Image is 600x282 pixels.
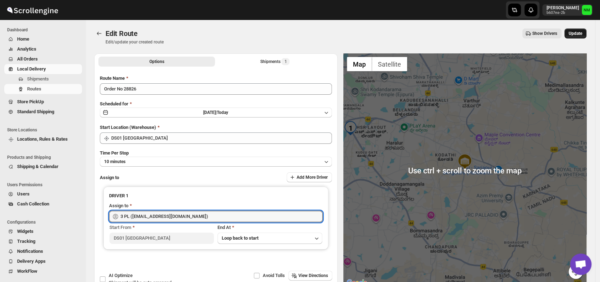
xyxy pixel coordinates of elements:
[17,249,43,254] span: Notifications
[17,56,38,62] span: All Orders
[4,74,82,84] button: Shipments
[100,108,332,117] button: [DATE]|Today
[263,273,285,278] span: Avoid Tolls
[343,121,358,135] div: 1
[4,226,82,236] button: Widgets
[17,99,44,104] span: Store PickUp
[222,235,258,241] span: Loop back to start
[203,110,217,115] span: [DATE] |
[27,76,49,82] span: Shipments
[372,57,407,71] button: Show satellite imagery
[7,27,82,33] span: Dashboard
[17,268,37,274] span: WorkFlow
[7,127,82,133] span: Store Locations
[17,109,54,114] span: Standard Shipping
[4,54,82,64] button: All Orders
[17,164,58,169] span: Shipping & Calendar
[4,246,82,256] button: Notifications
[4,189,82,199] button: Users
[522,28,561,38] button: Show Drivers
[217,224,322,231] div: End At
[260,58,289,65] div: Shipments
[7,182,82,188] span: Users Permissions
[4,34,82,44] button: Home
[149,59,164,64] span: Options
[547,11,579,15] p: b607ea-2b
[106,39,164,45] p: Edit/update your created route
[17,66,46,72] span: Local Delivery
[582,5,592,15] span: Narjit Magar
[4,266,82,276] button: WorkFlow
[287,172,332,182] button: Add More Driver
[100,101,128,106] span: Scheduled for
[584,8,590,12] text: NM
[4,44,82,54] button: Analytics
[216,57,333,67] button: Selected Shipments
[569,31,582,36] span: Update
[17,191,30,197] span: Users
[98,57,215,67] button: All Route Options
[7,155,82,160] span: Products and Shipping
[4,236,82,246] button: Tracking
[7,219,82,225] span: Configurations
[217,233,322,244] button: Loop back to start
[297,174,328,180] span: Add More Driver
[532,31,557,36] span: Show Drivers
[17,239,35,244] span: Tracking
[120,211,323,222] input: Search assignee
[284,59,287,64] span: 1
[217,110,228,115] span: Today
[104,159,125,164] span: 10 minutes
[100,150,129,156] span: Time Per Stop
[27,86,41,92] span: Routes
[111,132,332,144] input: Search location
[4,199,82,209] button: Cash Collection
[288,271,332,281] button: View Directions
[106,29,138,38] span: Edit Route
[4,134,82,144] button: Locations, Rules & Rates
[17,201,49,207] span: Cash Collection
[100,175,119,180] span: Assign to
[109,202,128,209] div: Assign to
[298,273,328,278] span: View Directions
[109,273,133,278] span: AI Optimize
[6,1,59,19] img: ScrollEngine
[17,136,68,142] span: Locations, Rules & Rates
[17,46,36,52] span: Analytics
[109,225,131,230] span: Start From
[17,258,46,264] span: Delivery Apps
[94,69,338,279] div: All Route Options
[569,265,583,279] button: Map camera controls
[347,57,372,71] button: Show street map
[100,125,156,130] span: Start Location (Warehouse)
[94,28,104,38] button: Routes
[4,256,82,266] button: Delivery Apps
[4,162,82,172] button: Shipping & Calendar
[17,36,29,42] span: Home
[542,4,593,16] button: User menu
[17,229,34,234] span: Widgets
[4,84,82,94] button: Routes
[100,83,332,95] input: Eg: Bengaluru Route
[109,192,323,199] h3: DRIVER 1
[564,28,586,38] button: Update
[100,157,332,167] button: 10 minutes
[100,75,125,81] span: Route Name
[570,254,591,275] div: Open chat
[547,5,579,11] p: [PERSON_NAME]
